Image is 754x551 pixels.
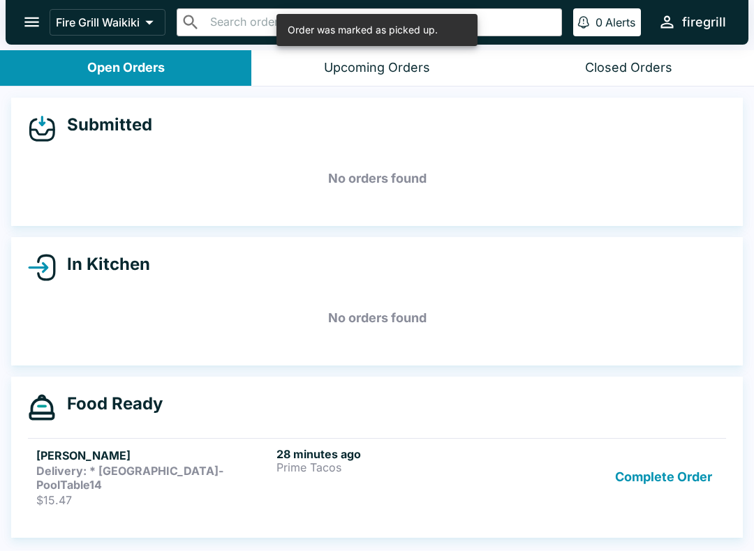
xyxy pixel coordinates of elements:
input: Search orders by name or phone number [206,13,556,32]
button: Complete Order [609,447,718,507]
h4: Submitted [56,114,152,135]
p: Alerts [605,15,635,29]
h5: [PERSON_NAME] [36,447,271,464]
h4: Food Ready [56,393,163,414]
div: Order was marked as picked up. [288,18,438,42]
p: $15.47 [36,493,271,507]
div: Closed Orders [585,60,672,76]
strong: Delivery: * [GEOGRAPHIC_DATA]-PoolTable14 [36,464,223,492]
div: firegrill [682,14,726,31]
button: firegrill [652,7,732,37]
p: Prime Tacos [276,461,511,474]
h4: In Kitchen [56,254,150,275]
h5: No orders found [28,293,726,343]
button: open drawer [14,4,50,40]
p: Fire Grill Waikiki [56,15,140,29]
div: Upcoming Orders [324,60,430,76]
button: Fire Grill Waikiki [50,9,165,36]
p: 0 [596,15,603,29]
div: Open Orders [87,60,165,76]
h6: 28 minutes ago [276,447,511,461]
h5: No orders found [28,153,726,204]
a: [PERSON_NAME]Delivery: * [GEOGRAPHIC_DATA]-PoolTable14$15.4728 minutes agoPrime TacosComplete Order [28,438,726,515]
